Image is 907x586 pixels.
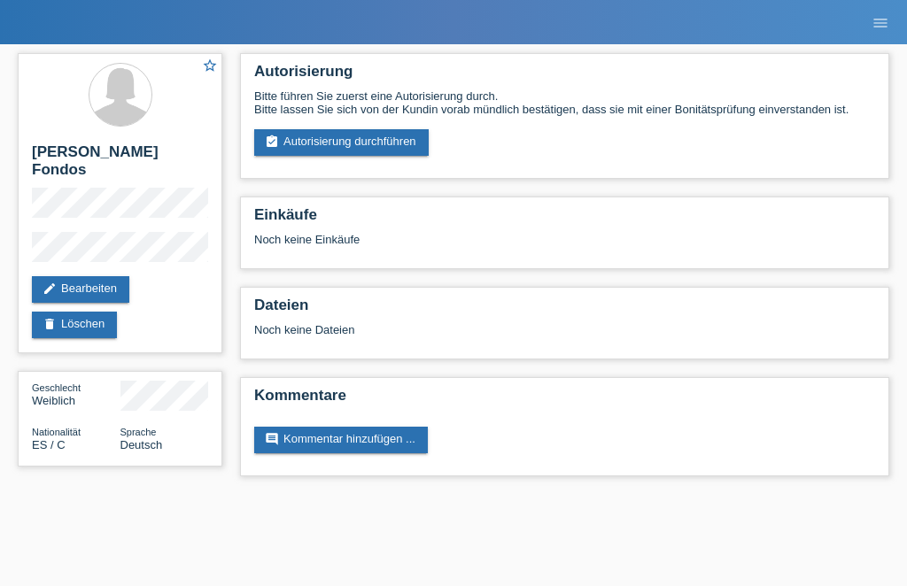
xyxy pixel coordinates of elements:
h2: [PERSON_NAME] Fondos [32,143,208,188]
i: assignment_turned_in [265,135,279,149]
i: comment [265,432,279,446]
div: Bitte führen Sie zuerst eine Autorisierung durch. Bitte lassen Sie sich von der Kundin vorab münd... [254,89,875,116]
i: delete [43,317,57,331]
h2: Dateien [254,297,875,323]
span: Nationalität [32,427,81,437]
i: star_border [202,58,218,73]
a: editBearbeiten [32,276,129,303]
span: Deutsch [120,438,163,451]
span: Geschlecht [32,382,81,393]
h2: Einkäufe [254,206,875,233]
a: star_border [202,58,218,76]
a: deleteLöschen [32,312,117,338]
a: commentKommentar hinzufügen ... [254,427,428,453]
a: menu [863,17,898,27]
h2: Kommentare [254,387,875,413]
i: menu [872,14,889,32]
span: Spanien / C / 02.09.1975 [32,438,66,451]
i: edit [43,281,57,296]
div: Weiblich [32,381,120,407]
h2: Autorisierung [254,63,875,89]
div: Noch keine Dateien [254,323,698,336]
a: assignment_turned_inAutorisierung durchführen [254,129,429,156]
div: Noch keine Einkäufe [254,233,875,259]
span: Sprache [120,427,157,437]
